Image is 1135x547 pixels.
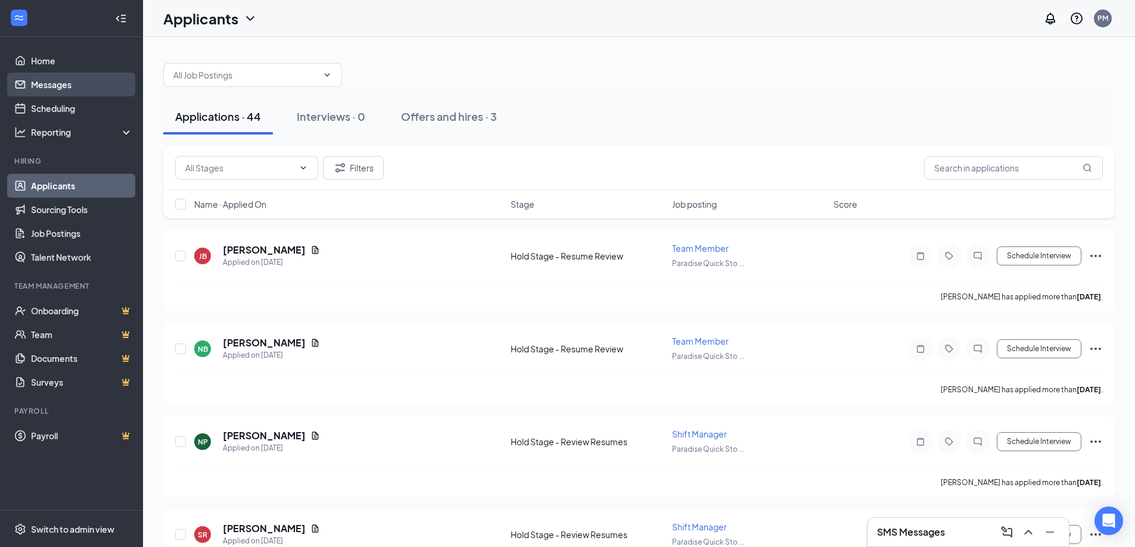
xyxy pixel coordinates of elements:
svg: ComposeMessage [1000,525,1014,539]
svg: ChevronDown [243,11,257,26]
input: All Stages [185,161,294,174]
svg: ChatInactive [971,344,985,354]
svg: Ellipses [1089,435,1103,449]
button: Schedule Interview [997,339,1081,358]
a: SurveysCrown [31,370,133,394]
div: NP [198,437,208,447]
button: Schedule Interview [997,432,1081,451]
span: Shift Manager [672,521,727,532]
div: SR [198,530,207,540]
button: ComposeMessage [997,523,1016,542]
span: Stage [511,198,534,210]
svg: Notifications [1043,11,1058,26]
h1: Applicants [163,8,238,29]
svg: ChevronUp [1021,525,1036,539]
svg: WorkstreamLogo [13,12,25,24]
b: [DATE] [1077,385,1101,394]
a: Scheduling [31,96,133,120]
p: [PERSON_NAME] has applied more than . [941,385,1103,395]
span: Team Member [672,243,729,254]
a: Applicants [31,174,133,198]
span: Paradise Quick Sto ... [672,537,744,546]
span: Score [834,198,857,210]
a: TeamCrown [31,323,133,346]
input: Search in applications [924,156,1103,180]
svg: ChatInactive [971,437,985,446]
div: Switch to admin view [31,523,114,535]
svg: Tag [942,344,956,354]
h5: [PERSON_NAME] [223,243,306,257]
a: PayrollCrown [31,424,133,448]
h5: [PERSON_NAME] [223,429,306,442]
svg: ChevronDown [322,70,332,80]
a: Home [31,49,133,73]
h5: [PERSON_NAME] [223,336,306,349]
input: All Job Postings [173,68,318,82]
span: Shift Manager [672,429,727,439]
span: Job posting [672,198,717,210]
div: Applied on [DATE] [223,349,320,361]
div: Hold Stage - Resume Review [511,343,665,355]
div: NB [198,344,208,354]
span: Name · Applied On [194,198,266,210]
h5: [PERSON_NAME] [223,522,306,535]
svg: Document [310,431,320,440]
svg: Note [913,437,928,446]
div: Payroll [14,406,130,416]
span: Paradise Quick Sto ... [672,445,744,454]
button: Filter Filters [323,156,384,180]
button: Minimize [1040,523,1059,542]
a: DocumentsCrown [31,346,133,370]
svg: Ellipses [1089,249,1103,263]
svg: Ellipses [1089,342,1103,356]
span: Team Member [672,336,729,346]
div: Applied on [DATE] [223,257,320,268]
button: ChevronUp [1019,523,1038,542]
div: Applied on [DATE] [223,535,320,547]
div: Reporting [31,126,133,138]
div: Interviews · 0 [297,109,365,124]
svg: Collapse [115,12,127,24]
b: [DATE] [1077,478,1101,487]
svg: Document [310,245,320,255]
div: Team Management [14,281,130,291]
a: Sourcing Tools [31,198,133,221]
button: Schedule Interview [997,246,1081,265]
div: Hold Stage - Resume Review [511,250,665,262]
svg: Minimize [1043,525,1057,539]
a: Messages [31,73,133,96]
a: Talent Network [31,245,133,269]
svg: Note [913,251,928,261]
svg: ChatInactive [971,251,985,261]
a: Job Postings [31,221,133,245]
div: Open Intercom Messenger [1094,507,1123,535]
svg: QuestionInfo [1069,11,1084,26]
div: JB [199,251,207,261]
svg: Filter [333,161,347,175]
svg: Analysis [14,126,26,138]
div: Hold Stage - Review Resumes [511,436,665,448]
div: Offers and hires · 3 [401,109,497,124]
p: [PERSON_NAME] has applied more than . [941,292,1103,302]
svg: Tag [942,251,956,261]
svg: Note [913,344,928,354]
h3: SMS Messages [877,526,945,539]
svg: Settings [14,523,26,535]
div: PM [1097,13,1108,23]
svg: Tag [942,437,956,446]
span: Paradise Quick Sto ... [672,259,744,268]
div: Hiring [14,156,130,166]
b: [DATE] [1077,292,1101,301]
div: Applied on [DATE] [223,442,320,454]
svg: Document [310,338,320,348]
div: Applications · 44 [175,109,261,124]
p: [PERSON_NAME] has applied more than . [941,477,1103,487]
svg: ChevronDown [298,163,308,173]
svg: Ellipses [1089,527,1103,542]
svg: MagnifyingGlass [1083,163,1092,173]
span: Paradise Quick Sto ... [672,352,744,361]
div: Hold Stage - Review Resumes [511,529,665,540]
svg: Document [310,524,320,533]
a: OnboardingCrown [31,299,133,323]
